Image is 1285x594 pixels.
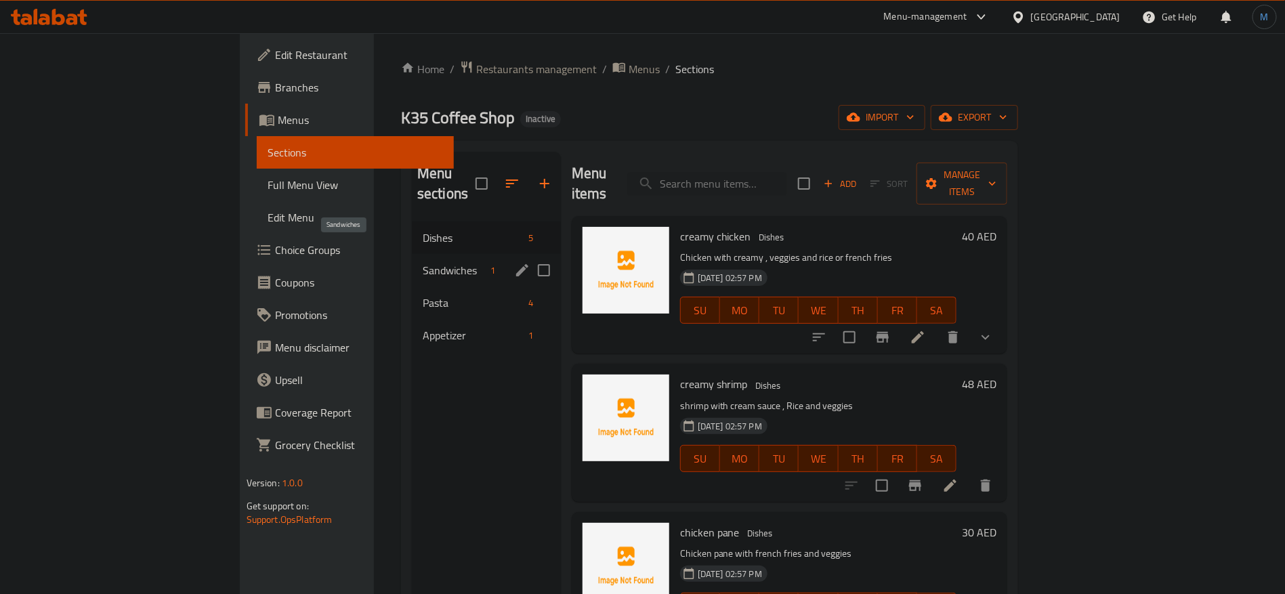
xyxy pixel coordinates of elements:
span: Dishes [742,526,778,541]
span: Menus [629,61,660,77]
span: Version: [247,474,280,492]
span: Dishes [751,378,786,394]
span: Menu disclaimer [275,339,444,356]
span: Sandwiches [423,262,486,278]
button: TU [759,445,799,472]
img: creamy chicken [583,227,669,314]
span: creamy chicken [680,226,751,247]
p: shrimp with cream sauce , Rice and veggies [680,398,957,415]
span: Select to update [835,323,864,352]
span: Coupons [275,274,444,291]
input: search [627,172,787,196]
button: edit [512,260,532,280]
button: TH [839,297,878,324]
a: Edit Menu [257,201,455,234]
span: Pasta [423,295,524,311]
button: WE [799,297,838,324]
button: Add [818,173,862,194]
span: Edit Restaurant [275,47,444,63]
h2: Menu items [572,163,612,204]
span: MO [725,449,754,469]
span: TU [765,449,793,469]
div: Dishes [754,230,790,246]
span: Select to update [868,471,896,500]
a: Branches [245,71,455,104]
a: Edit Restaurant [245,39,455,71]
h6: 48 AED [962,375,996,394]
button: WE [799,445,838,472]
span: Choice Groups [275,242,444,258]
span: Menus [278,112,444,128]
span: export [942,109,1007,126]
span: Select section [790,169,818,198]
h6: 30 AED [962,523,996,542]
a: Menu disclaimer [245,331,455,364]
div: Menu-management [884,9,967,25]
div: items [524,327,539,343]
span: SA [923,301,951,320]
span: Sections [268,144,444,161]
span: TH [844,301,872,320]
span: Coverage Report [275,404,444,421]
h6: 40 AED [962,227,996,246]
span: Branches [275,79,444,96]
span: [DATE] 02:57 PM [692,272,767,284]
span: Full Menu View [268,177,444,193]
button: sort-choices [803,321,835,354]
span: Promotions [275,307,444,323]
span: Add item [818,173,862,194]
a: Grocery Checklist [245,429,455,461]
a: Coverage Report [245,396,455,429]
span: [DATE] 02:57 PM [692,420,767,433]
button: delete [969,469,1002,502]
nav: breadcrumb [401,60,1018,78]
a: Upsell [245,364,455,396]
a: Coupons [245,266,455,299]
span: 5 [524,232,539,245]
button: MO [720,297,759,324]
button: FR [878,297,917,324]
span: WE [804,301,833,320]
span: TU [765,301,793,320]
svg: Show Choices [977,329,994,345]
span: Get support on: [247,497,309,515]
a: Full Menu View [257,169,455,201]
li: / [665,61,670,77]
a: Edit menu item [910,329,926,345]
button: Manage items [917,163,1007,205]
button: Add section [528,167,561,200]
button: Branch-specific-item [899,469,931,502]
span: Manage items [927,167,996,200]
button: SA [917,445,956,472]
span: WE [804,449,833,469]
div: Inactive [520,111,561,127]
span: 4 [524,297,539,310]
span: K35 Coffee Shop [401,102,515,133]
button: Branch-specific-item [866,321,899,354]
span: Dishes [423,230,524,246]
button: FR [878,445,917,472]
div: Appetizer1 [412,319,561,352]
span: FR [883,301,912,320]
span: Select section first [862,173,917,194]
span: Dishes [754,230,790,245]
a: Menus [612,60,660,78]
span: TH [844,449,872,469]
div: items [524,295,539,311]
div: Sandwiches1edit [412,254,561,287]
li: / [602,61,607,77]
span: 1 [524,329,539,342]
button: import [839,105,925,130]
button: export [931,105,1018,130]
p: Chicken pane with french fries and veggies [680,545,957,562]
span: 1 [486,264,501,277]
button: TU [759,297,799,324]
img: creamy shrimp [583,375,669,461]
div: [GEOGRAPHIC_DATA] [1031,9,1120,24]
span: Appetizer [423,327,524,343]
span: [DATE] 02:57 PM [692,568,767,580]
button: MO [720,445,759,472]
span: 1.0.0 [282,474,303,492]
